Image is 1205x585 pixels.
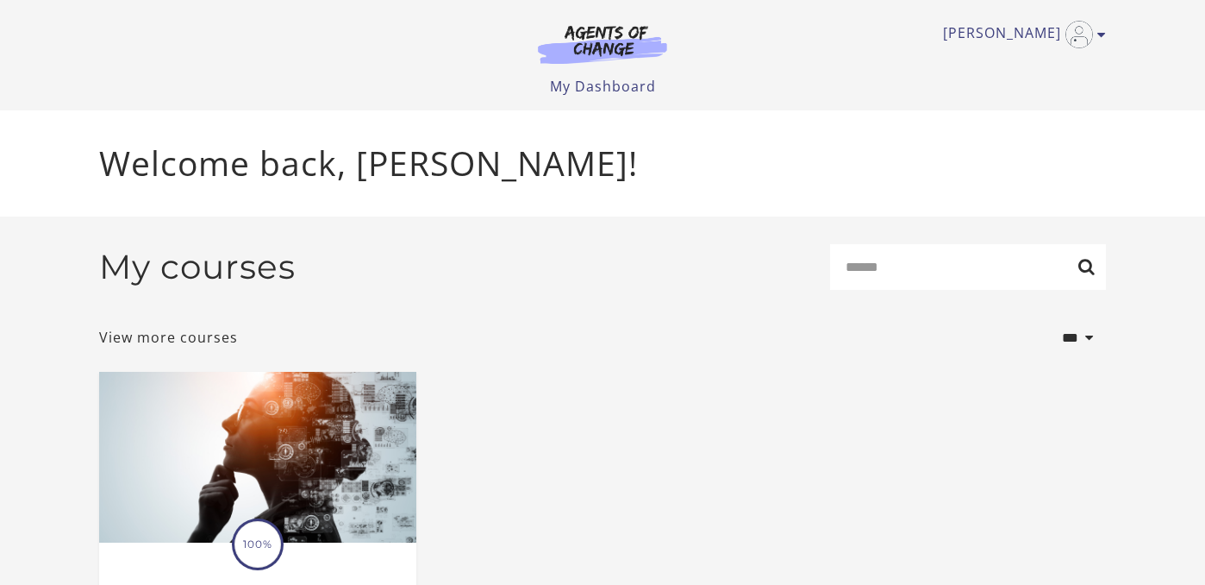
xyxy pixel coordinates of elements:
span: 100% [234,521,281,568]
a: My Dashboard [550,77,656,96]
a: View more courses [99,327,238,348]
h2: My courses [99,247,296,287]
p: Welcome back, [PERSON_NAME]! [99,138,1106,189]
a: Toggle menu [943,21,1097,48]
img: Agents of Change Logo [520,24,685,64]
